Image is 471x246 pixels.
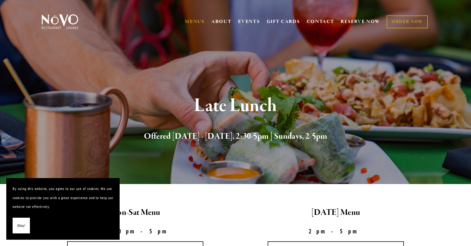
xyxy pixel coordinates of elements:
[40,206,230,219] h2: Mon-Sat Menu
[387,15,428,28] a: ORDER NOW
[267,16,300,28] a: GIFT CARDS
[307,16,334,28] a: CONTACT
[185,19,205,25] a: MENUS
[98,227,173,235] strong: 2:30pm-5pm
[241,206,431,219] h2: [DATE] Menu
[211,19,232,25] a: ABOUT
[52,130,419,143] h2: Offered [DATE] - [DATE], 2:30-5pm | Sundays, 2-5pm
[238,19,260,25] a: EVENTS
[341,16,380,28] a: RESERVE NOW
[13,218,30,234] button: Okay!
[6,178,120,240] section: Cookie banner
[13,184,113,211] p: By using this website, you agree to our use of cookies. We use cookies to provide you with a grea...
[40,14,80,30] img: Novo Restaurant &amp; Lounge
[52,96,419,116] h1: Late Lunch
[17,221,25,230] span: Okay!
[309,227,363,235] strong: 2pm-5pm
